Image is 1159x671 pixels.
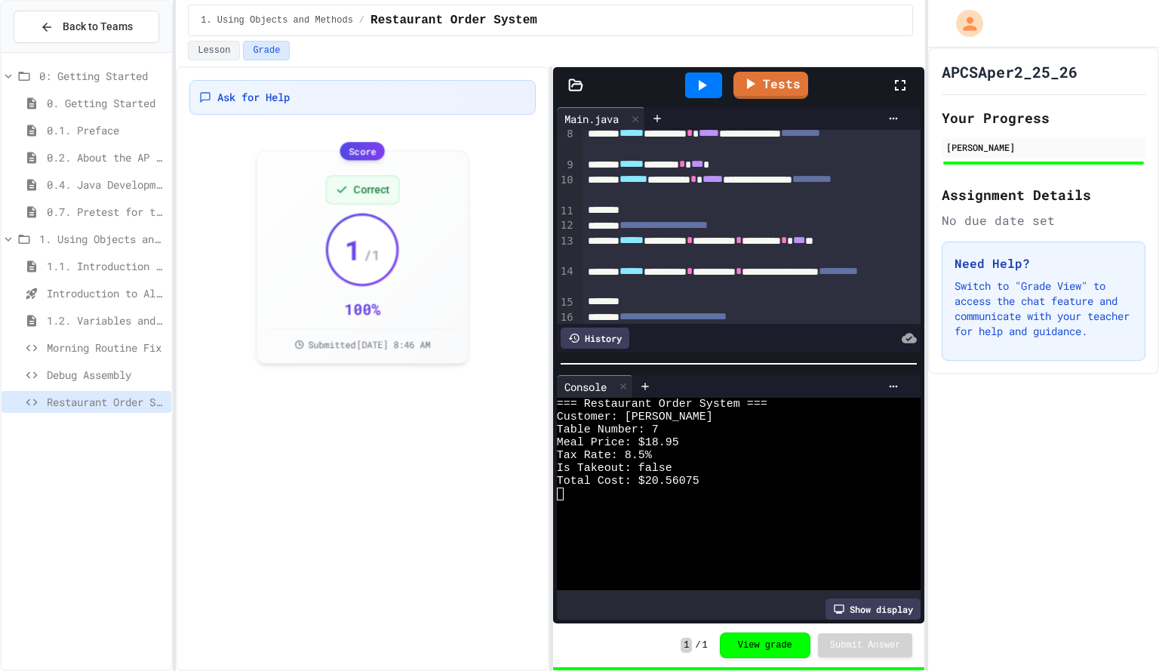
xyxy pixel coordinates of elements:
h3: Need Help? [955,254,1133,272]
div: History [561,328,629,349]
span: Restaurant Order System [47,394,165,410]
div: Console [557,379,614,395]
span: 1. Using Objects and Methods [39,231,165,247]
span: 1.2. Variables and Data Types [47,312,165,328]
span: 1 [702,639,708,651]
div: Main.java [557,107,645,130]
div: 15 [557,295,576,310]
span: 1 [681,638,692,653]
h1: APCSAper2_25_26 [942,61,1078,82]
span: Morning Routine Fix [47,340,165,356]
span: 0.4. Java Development Environments [47,177,165,192]
span: Correct [354,183,389,198]
span: 0. Getting Started [47,95,165,111]
button: Submit Answer [818,633,913,657]
div: My Account [940,6,987,41]
button: View grade [720,633,810,658]
div: No due date set [942,211,1145,229]
span: Back to Teams [63,19,133,35]
span: 1.1. Introduction to Algorithms, Programming, and Compilers [47,258,165,274]
span: / [695,639,700,651]
div: 9 [557,158,576,173]
div: 8 [557,127,576,158]
span: Submit Answer [830,639,901,651]
span: 1. Using Objects and Methods [201,14,353,26]
h2: Your Progress [942,107,1145,128]
div: Score [340,142,385,160]
button: Grade [243,41,290,60]
div: 14 [557,264,576,295]
span: Ask for Help [217,90,290,105]
span: Customer: [PERSON_NAME] [557,411,713,423]
div: [PERSON_NAME] [946,140,1141,154]
span: / 1 [364,244,380,265]
div: 16 [557,310,576,325]
span: Meal Price: $18.95 [557,436,679,449]
span: === Restaurant Order System === [557,398,767,411]
div: 100 % [344,298,380,319]
button: Back to Teams [14,11,159,43]
span: Tax Rate: 8.5% [557,449,652,462]
span: Table Number: 7 [557,423,659,436]
span: Submitted [DATE] 8:46 AM [309,339,431,351]
p: Switch to "Grade View" to access the chat feature and communicate with your teacher for help and ... [955,279,1133,339]
div: Console [557,375,633,398]
div: Main.java [557,111,626,127]
div: Show display [825,599,921,620]
div: 13 [557,234,576,265]
div: 12 [557,218,576,233]
div: 10 [557,173,576,204]
span: 0.1. Preface [47,122,165,138]
span: Restaurant Order System [370,11,537,29]
span: 0: Getting Started [39,68,165,84]
span: Total Cost: $20.56075 [557,475,699,488]
span: 0.2. About the AP CSA Exam [47,149,165,165]
span: Debug Assembly [47,367,165,383]
button: Lesson [188,41,240,60]
span: 1 [345,234,361,264]
div: 11 [557,204,576,219]
span: 0.7. Pretest for the AP CSA Exam [47,204,165,220]
h2: Assignment Details [942,184,1145,205]
span: Is Takeout: false [557,462,672,475]
span: / [359,14,364,26]
span: Introduction to Algorithms, Programming, and Compilers [47,285,165,301]
a: Tests [733,72,808,99]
